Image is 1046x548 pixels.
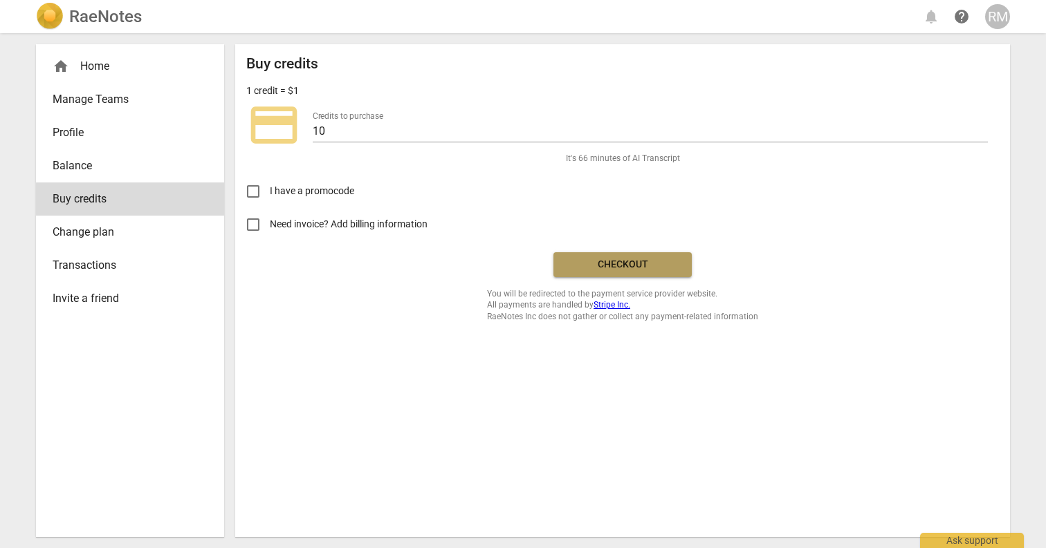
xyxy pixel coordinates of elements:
div: Ask support [920,533,1024,548]
span: Checkout [565,258,681,272]
span: Profile [53,124,196,141]
a: Change plan [36,216,224,249]
span: Manage Teams [53,91,196,108]
a: Transactions [36,249,224,282]
div: Home [53,58,196,75]
a: LogoRaeNotes [36,3,142,30]
span: Invite a friend [53,290,196,307]
a: Buy credits [36,182,224,216]
p: 1 credit = $1 [246,84,299,98]
a: Balance [36,149,224,182]
span: You will be redirected to the payment service provider website. All payments are handled by RaeNo... [487,288,758,323]
span: home [53,58,69,75]
a: Invite a friend [36,282,224,315]
span: Change plan [53,224,196,240]
h2: Buy credits [246,55,318,73]
span: Transactions [53,257,196,274]
a: Profile [36,116,224,149]
label: Credits to purchase [313,112,383,120]
h2: RaeNotes [69,7,142,26]
img: Logo [36,3,64,30]
a: Manage Teams [36,83,224,116]
span: credit_card [246,97,302,153]
span: Balance [53,158,196,174]
span: help [953,8,970,25]
span: It's 66 minutes of AI Transcript [566,153,680,164]
span: Need invoice? Add billing information [270,217,430,232]
button: Checkout [553,252,692,277]
div: Home [36,50,224,83]
span: I have a promocode [270,184,354,198]
span: Buy credits [53,191,196,207]
button: RM [985,4,1010,29]
a: Help [949,4,974,29]
a: Stripe Inc. [594,300,630,310]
